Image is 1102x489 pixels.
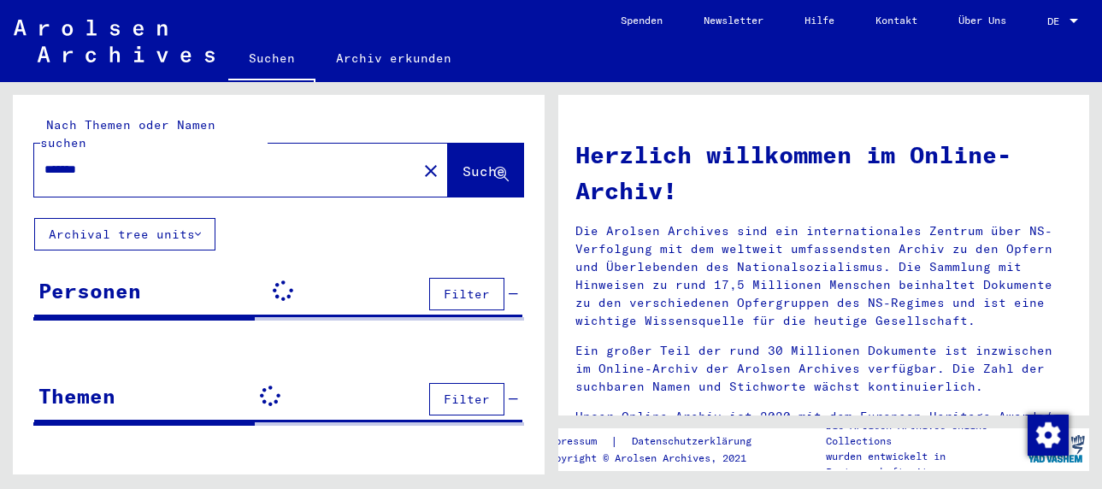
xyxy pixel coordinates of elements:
span: DE [1047,15,1066,27]
a: Datenschutzerklärung [618,433,772,451]
button: Filter [429,278,504,310]
p: Copyright © Arolsen Archives, 2021 [543,451,772,466]
div: Themen [38,380,115,411]
span: Filter [444,392,490,407]
span: Filter [444,286,490,302]
img: Arolsen_neg.svg [14,20,215,62]
p: Die Arolsen Archives sind ein internationales Zentrum über NS-Verfolgung mit dem weltweit umfasse... [575,222,1073,330]
mat-icon: close [421,161,441,181]
div: Personen [38,275,141,306]
a: Suchen [228,38,315,82]
a: Impressum [543,433,610,451]
h1: Herzlich willkommen im Online-Archiv! [575,137,1073,209]
button: Suche [448,144,523,197]
p: Die Arolsen Archives Online-Collections [826,418,1022,449]
p: wurden entwickelt in Partnerschaft mit [826,449,1022,480]
p: Unser Online-Archiv ist 2020 mit dem European Heritage Award / Europa Nostra Award 2020 ausgezeic... [575,408,1073,462]
button: Filter [429,383,504,415]
img: yv_logo.png [1024,427,1088,470]
p: Ein großer Teil der rund 30 Millionen Dokumente ist inzwischen im Online-Archiv der Arolsen Archi... [575,342,1073,396]
div: | [543,433,772,451]
img: Zustimmung ändern [1028,415,1069,456]
button: Archival tree units [34,218,215,250]
mat-label: Nach Themen oder Namen suchen [40,117,215,150]
span: Suche [463,162,505,180]
a: Archiv erkunden [315,38,472,79]
button: Clear [414,153,448,187]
